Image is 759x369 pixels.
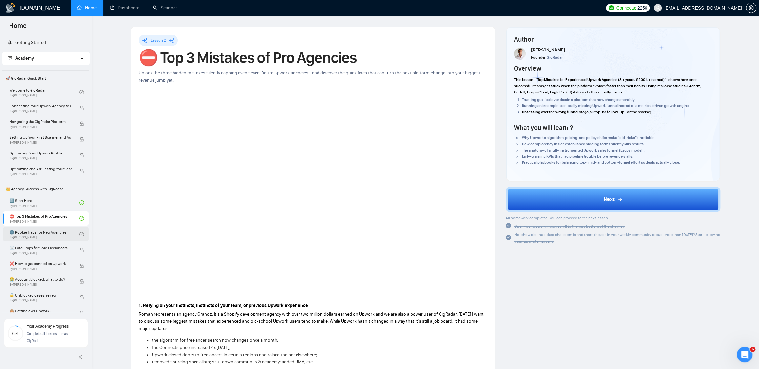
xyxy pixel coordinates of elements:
[79,248,84,252] span: lock
[737,347,752,362] iframe: Intercom live chat
[10,166,72,172] span: Optimizing and A/B Testing Your Scanner for Better Results
[746,5,756,10] a: setting
[618,103,690,108] span: instead of a metrics-driven growth engine.
[152,359,316,365] span: removed sourcing specialists; shut down community & academy; added UMA; etc…
[152,352,317,358] span: Upwork closed doors to freelancers in certain regions and raised the bar elsewhere;
[10,103,72,109] span: Connecting Your Upwork Agency to GigRadar
[152,345,230,350] span: the Connects price increased 4× [DATE];
[514,77,536,82] span: This lesson -
[506,235,511,240] span: check-circle
[8,55,34,61] span: Academy
[588,110,652,114] span: (all top, no follow-up - or the reverse).
[10,276,72,283] span: 😭 Account blocked: what to do?
[10,251,72,255] span: By [PERSON_NAME]
[78,354,85,360] span: double-left
[10,85,79,99] a: Welcome to GigRadarBy[PERSON_NAME]
[746,3,756,13] button: setting
[79,216,84,221] span: check-circle
[522,110,588,114] strong: Obsessing over the wrong funnel stage
[522,148,645,153] span: The anatomy of a fully instrumented Upwork sales funnel (Ezops model).
[151,38,166,43] span: Lesson 2
[10,141,72,145] span: By [PERSON_NAME]
[139,303,308,308] strong: 1. Relying on your instincts, instincts of your team, or previous Upwork experience
[10,308,72,314] span: 🙈 Getting over Upwork?
[10,156,72,160] span: By [PERSON_NAME]
[522,142,645,146] span: How complacency inside established bidding teams silently kills results.
[616,4,636,11] span: Connects:
[79,311,84,315] span: lock
[637,4,647,11] span: 2256
[522,135,655,140] span: Why Upwork’s algorithm, pricing, and policy shifts make “old tricks” unreliable.
[10,292,72,298] span: 🔓 Unblocked cases: review
[27,332,72,343] span: Complete all lessons to master GigRadar.
[110,5,140,10] a: dashboardDashboard
[10,211,79,226] a: ⛔ Top 3 Mistakes of Pro AgenciesBy[PERSON_NAME]
[506,187,720,212] button: Next
[10,227,79,241] a: 🌚 Rookie Traps for New AgenciesBy[PERSON_NAME]
[8,40,46,45] a: rocketGetting Started
[10,267,72,271] span: By [PERSON_NAME]
[609,5,614,10] img: upwork-logo.png
[514,224,625,229] span: Open your Upwork inbox, scroll to the very bottom of the chat list.
[506,216,609,220] span: All homework completed! You can proceed to the next lesson:
[8,331,23,335] span: 6%
[531,47,565,53] span: [PERSON_NAME]
[10,283,72,287] span: By [PERSON_NAME]
[139,51,487,65] h1: ⛔ Top 3 Mistakes of Pro Agencies
[77,5,97,10] a: homeHome
[604,195,615,203] span: Next
[79,137,84,142] span: lock
[10,260,72,267] span: ❌ How to get banned on Upwork
[79,153,84,157] span: lock
[139,70,480,83] span: Unlock the three hidden mistakes silently capping even seven-figure Upwork agencies - and discove...
[514,123,573,132] h4: What you will learn ?
[10,118,72,125] span: Navigating the GigRadar Platform
[3,72,89,85] span: 🚀 GigRadar Quick Start
[3,182,89,195] span: 👑 Agency Success with GigRadar
[79,295,84,299] span: lock
[506,223,511,228] span: check-circle
[27,324,69,329] span: Your Academy Progress
[522,154,633,159] span: Early-warning KPIs that flag pipeline trouble before revenue stalls.
[79,106,84,110] span: lock
[655,6,660,10] span: user
[522,160,680,165] span: Practical playbooks for balancing top-, mid- and bottom-funnel effort so deals actually close.
[15,55,34,61] span: Academy
[10,109,72,113] span: By [PERSON_NAME]
[153,5,177,10] a: searchScanner
[10,245,72,251] span: ☠️ Fatal Traps for Solo Freelancers
[139,311,484,331] span: Roman represents an agency Grandz. It’s a Shopify development agency with over two million dollar...
[750,347,755,352] span: 6
[10,150,72,156] span: Optimizing Your Upwork Profile
[547,55,563,60] span: GigRadar
[514,77,701,94] span: - shows how once-successful teams get stuck when the platform evolves faster than their habits. U...
[10,195,79,210] a: 1️⃣ Start HereBy[PERSON_NAME]
[79,121,84,126] span: lock
[514,232,720,244] span: Note how old the oldest chat room is and share the age in your weekly community group. More than ...
[79,263,84,268] span: lock
[514,48,526,60] img: Screenshot+at+Jun+18+10-48-53%E2%80%AFPM.png
[79,279,84,284] span: lock
[79,200,84,205] span: check-circle
[152,338,278,343] span: the algorithm for freelancer search now changes once a month;
[522,103,618,108] strong: Running an incomplete or totally missing Upwork funnel
[536,77,666,82] strong: “Top Mistakes for Experienced Upwork Agencies (3 + years, $200 k + earned)”
[10,298,72,302] span: By [PERSON_NAME]
[5,3,16,13] img: logo
[2,36,89,49] li: Getting Started
[79,169,84,173] span: lock
[10,125,72,129] span: By [PERSON_NAME]
[514,64,541,73] h4: Overview
[514,35,712,44] h4: Author
[522,97,567,102] strong: Trusting gut-feel over data
[10,134,72,141] span: Setting Up Your First Scanner and Auto-Bidder
[567,97,635,102] span: in a platform that now changes monthly.
[79,232,84,236] span: check-circle
[8,56,12,60] span: fund-projection-screen
[4,21,32,35] span: Home
[531,55,545,60] span: Founder
[79,90,84,94] span: check-circle
[10,172,72,176] span: By [PERSON_NAME]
